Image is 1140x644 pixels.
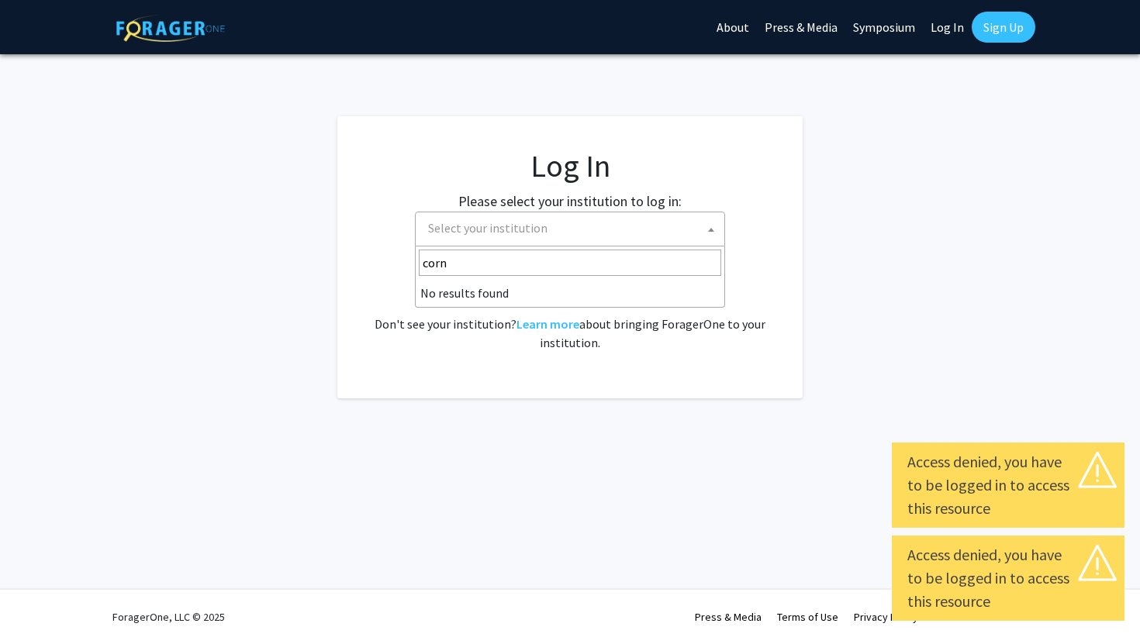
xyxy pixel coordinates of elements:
a: Sign Up [972,12,1035,43]
a: Press & Media [695,610,762,624]
iframe: Chat [12,574,66,632]
div: Access denied, you have to be logged in to access this resource [907,543,1109,613]
div: Access denied, you have to be logged in to access this resource [907,450,1109,520]
a: Terms of Use [777,610,838,624]
a: Privacy Policy [854,610,918,624]
span: Select your institution [422,212,724,244]
input: Search [419,250,721,276]
li: No results found [416,279,724,307]
a: Learn more about bringing ForagerOne to your institution [516,316,579,332]
span: Select your institution [428,220,548,236]
div: No account? . Don't see your institution? about bringing ForagerOne to your institution. [368,277,772,352]
span: Select your institution [415,212,725,246]
img: ForagerOne Logo [116,15,225,42]
label: Please select your institution to log in: [458,191,682,212]
div: ForagerOne, LLC © 2025 [112,590,225,644]
h1: Log In [368,147,772,184]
